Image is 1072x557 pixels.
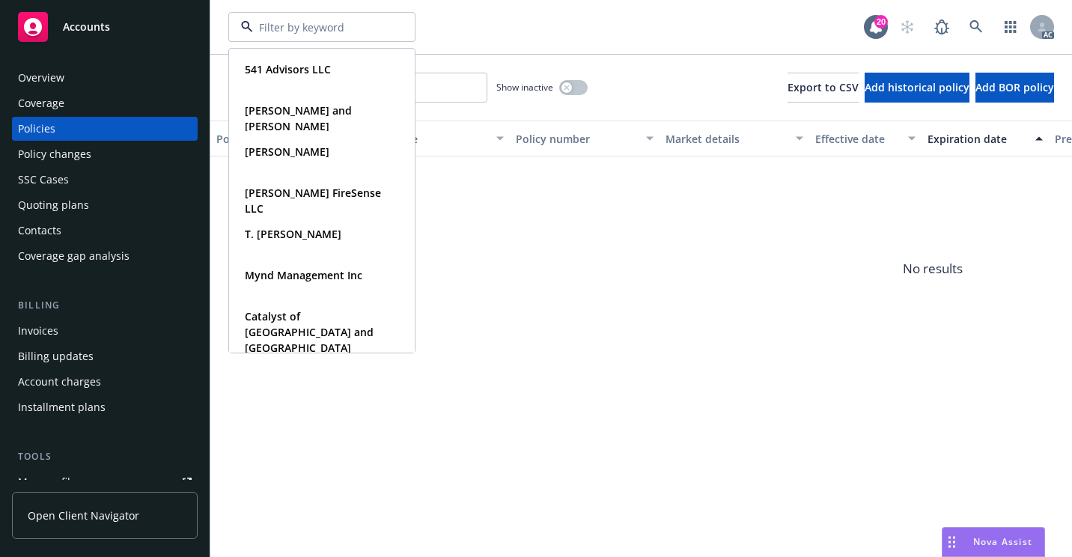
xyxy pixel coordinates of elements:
[323,121,510,156] button: Lines of coverage
[18,344,94,368] div: Billing updates
[18,168,69,192] div: SSC Cases
[28,508,139,523] span: Open Client Navigator
[216,131,300,147] div: Policy details
[865,73,969,103] button: Add historical policy
[973,535,1032,548] span: Nova Assist
[210,121,323,156] button: Policy details
[12,117,198,141] a: Policies
[18,470,82,494] div: Manage files
[18,219,61,243] div: Contacts
[245,309,374,371] strong: Catalyst of [GEOGRAPHIC_DATA] and [GEOGRAPHIC_DATA] counties
[975,73,1054,103] button: Add BOR policy
[18,370,101,394] div: Account charges
[874,15,888,28] div: 20
[516,131,637,147] div: Policy number
[18,395,106,419] div: Installment plans
[12,344,198,368] a: Billing updates
[12,66,198,90] a: Overview
[928,131,1026,147] div: Expiration date
[253,19,385,35] input: Filter by keyword
[12,298,198,313] div: Billing
[12,370,198,394] a: Account charges
[865,80,969,94] span: Add historical policy
[12,219,198,243] a: Contacts
[12,244,198,268] a: Coverage gap analysis
[12,395,198,419] a: Installment plans
[245,62,331,76] strong: 541 Advisors LLC
[12,168,198,192] a: SSC Cases
[892,12,922,42] a: Start snowing
[975,80,1054,94] span: Add BOR policy
[996,12,1026,42] a: Switch app
[942,527,1045,557] button: Nova Assist
[63,21,110,33] span: Accounts
[12,6,198,48] a: Accounts
[18,193,89,217] div: Quoting plans
[12,449,198,464] div: Tools
[942,528,961,556] div: Drag to move
[245,268,362,282] strong: Mynd Management Inc
[18,142,91,166] div: Policy changes
[12,319,198,343] a: Invoices
[961,12,991,42] a: Search
[12,470,198,494] a: Manage files
[12,142,198,166] a: Policy changes
[245,186,381,216] strong: [PERSON_NAME] FireSense LLC
[12,91,198,115] a: Coverage
[18,91,64,115] div: Coverage
[18,66,64,90] div: Overview
[809,121,922,156] button: Effective date
[815,131,899,147] div: Effective date
[496,81,553,94] span: Show inactive
[12,193,198,217] a: Quoting plans
[922,121,1049,156] button: Expiration date
[510,121,660,156] button: Policy number
[927,12,957,42] a: Report a Bug
[788,80,859,94] span: Export to CSV
[245,144,329,159] strong: [PERSON_NAME]
[788,73,859,103] button: Export to CSV
[245,227,341,241] strong: T. [PERSON_NAME]
[660,121,809,156] button: Market details
[245,103,352,133] strong: [PERSON_NAME] and [PERSON_NAME]
[18,319,58,343] div: Invoices
[18,244,130,268] div: Coverage gap analysis
[666,131,787,147] div: Market details
[18,117,55,141] div: Policies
